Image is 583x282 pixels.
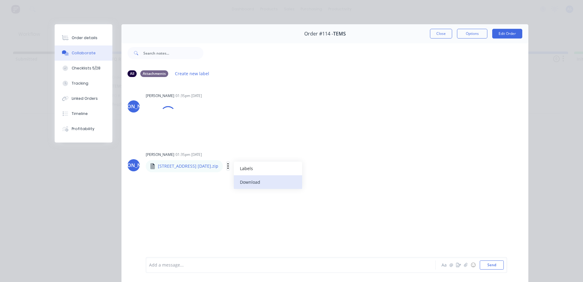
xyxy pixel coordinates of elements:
div: [PERSON_NAME] [146,152,174,157]
div: Order details [72,35,97,41]
button: Send [480,260,504,270]
button: @ [448,261,455,269]
button: Create new label [172,69,213,78]
button: Timeline [55,106,112,121]
div: 01:35pm [DATE] [176,93,202,99]
button: Download [234,175,302,189]
div: 01:35pm [DATE] [176,152,202,157]
div: All [128,70,137,77]
div: [PERSON_NAME] [114,162,153,169]
span: Order #114 - [304,31,333,37]
div: Linked Orders [72,96,98,101]
div: Tracking [72,81,88,86]
button: Profitability [55,121,112,136]
button: Options [457,29,487,39]
button: Tracking [55,76,112,91]
button: Aa [440,261,448,269]
div: [PERSON_NAME] [114,103,153,110]
span: TEMS [333,31,346,37]
button: Labels [234,162,302,175]
div: [PERSON_NAME] [146,93,174,99]
div: Timeline [72,111,88,116]
button: ☺ [469,261,477,269]
button: Collaborate [55,45,112,61]
button: Linked Orders [55,91,112,106]
div: Checklists 5/28 [72,65,101,71]
div: Attachments [140,70,168,77]
p: [STREET_ADDRESS] [DATE].zip [158,163,218,169]
button: Close [430,29,452,39]
input: Search notes... [143,47,203,59]
button: Checklists 5/28 [55,61,112,76]
div: Collaborate [72,50,96,56]
button: Order details [55,30,112,45]
button: Edit Order [492,29,522,39]
div: Profitability [72,126,94,132]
